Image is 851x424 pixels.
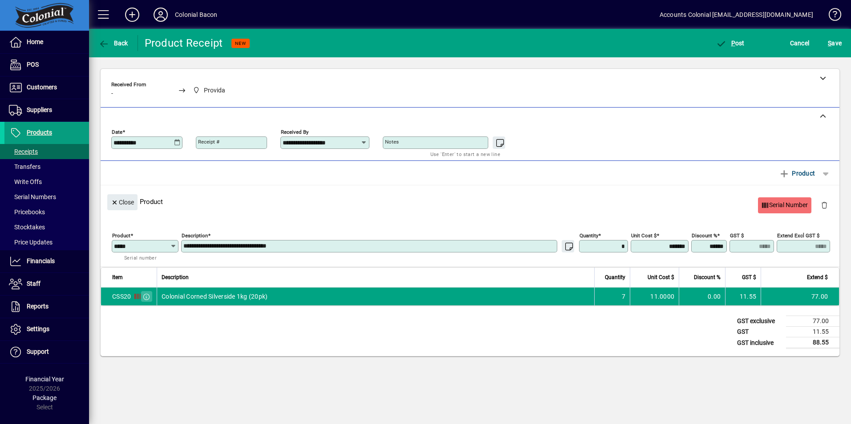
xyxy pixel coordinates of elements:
[146,7,175,23] button: Profile
[694,272,721,282] span: Discount %
[198,139,219,145] mat-label: Receipt #
[786,327,839,337] td: 11.55
[828,36,842,50] span: ave
[4,31,89,53] a: Home
[761,288,839,305] td: 77.00
[650,292,674,301] span: 11.0000
[807,272,828,282] span: Extend $
[27,280,41,287] span: Staff
[660,8,813,22] div: Accounts Colonial [EMAIL_ADDRESS][DOMAIN_NAME]
[4,235,89,250] a: Price Updates
[790,36,810,50] span: Cancel
[27,106,52,113] span: Suppliers
[4,174,89,189] a: Write Offs
[828,40,831,47] span: S
[779,166,815,180] span: Product
[716,40,745,47] span: ost
[111,195,134,210] span: Close
[4,54,89,76] a: POS
[826,35,844,51] button: Save
[118,7,146,23] button: Add
[98,40,128,47] span: Back
[579,232,598,239] mat-label: Quantity
[814,201,835,209] app-page-header-button: Delete
[594,288,630,305] td: 7
[4,144,89,159] a: Receipts
[101,185,839,218] div: Product
[4,318,89,340] a: Settings
[733,327,786,337] td: GST
[32,394,57,401] span: Package
[112,272,123,282] span: Item
[777,232,819,239] mat-label: Extend excl GST $
[145,36,223,50] div: Product Receipt
[786,316,839,327] td: 77.00
[385,139,399,145] mat-label: Notes
[27,325,49,332] span: Settings
[27,61,39,68] span: POS
[107,194,138,210] button: Close
[112,292,131,301] div: CSS20
[4,204,89,220] a: Pricebooks
[4,341,89,363] a: Support
[822,2,840,31] a: Knowledge Base
[430,149,500,159] mat-hint: Use 'Enter' to start a new line
[190,85,229,96] span: Provida
[124,252,171,272] mat-hint: Serial number tracked
[605,272,625,282] span: Quantity
[9,193,56,200] span: Serial Numbers
[105,198,140,206] app-page-header-button: Close
[4,99,89,121] a: Suppliers
[162,272,189,282] span: Description
[4,76,89,99] a: Customers
[679,288,725,305] td: 0.00
[27,84,57,91] span: Customers
[27,303,49,310] span: Reports
[9,208,45,216] span: Pricebooks
[182,232,208,239] mat-label: Description
[157,288,594,305] td: Colonial Corned Silverside 1kg (20pk)
[25,376,64,383] span: Financial Year
[4,159,89,174] a: Transfers
[175,8,217,22] div: Colonial Bacon
[725,288,761,305] td: 11.55
[786,337,839,348] td: 88.55
[27,129,52,136] span: Products
[733,337,786,348] td: GST inclusive
[742,272,756,282] span: GST $
[89,35,138,51] app-page-header-button: Back
[4,189,89,204] a: Serial Numbers
[27,257,55,264] span: Financials
[112,232,130,239] mat-label: Product
[9,148,38,155] span: Receipts
[731,40,735,47] span: P
[774,165,819,181] button: Product
[27,348,49,355] span: Support
[648,272,674,282] span: Unit Cost $
[27,38,43,45] span: Home
[733,316,786,327] td: GST exclusive
[4,296,89,318] a: Reports
[111,90,113,97] span: -
[692,232,717,239] mat-label: Discount %
[235,40,246,46] span: NEW
[96,35,130,51] button: Back
[713,35,747,51] button: Post
[9,163,41,170] span: Transfers
[762,198,808,212] span: Serial Number
[281,129,308,135] mat-label: Received by
[631,232,656,239] mat-label: Unit Cost $
[4,273,89,295] a: Staff
[112,129,122,135] mat-label: Date
[758,197,812,213] button: Serial Number
[4,250,89,272] a: Financials
[9,178,42,185] span: Write Offs
[788,35,812,51] button: Cancel
[730,232,744,239] mat-label: GST $
[814,194,835,216] button: Delete
[9,224,45,231] span: Stocktakes
[204,86,225,95] span: Provida
[9,239,53,246] span: Price Updates
[4,220,89,235] a: Stocktakes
